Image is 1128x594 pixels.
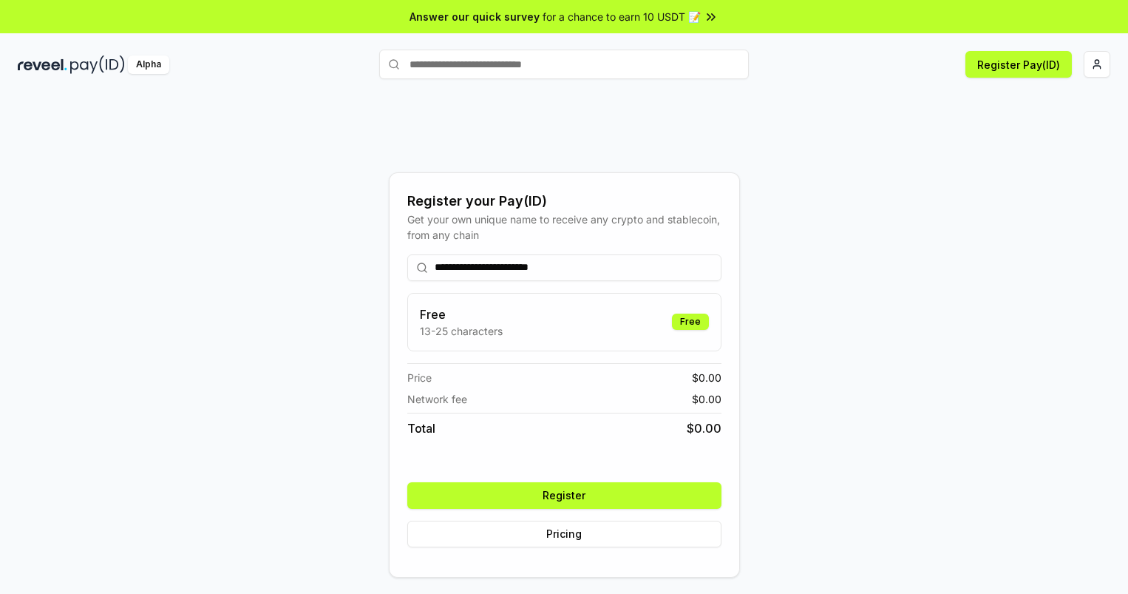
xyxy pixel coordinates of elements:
[407,391,467,407] span: Network fee
[128,55,169,74] div: Alpha
[18,55,67,74] img: reveel_dark
[407,212,721,243] div: Get your own unique name to receive any crypto and stablecoin, from any chain
[410,9,540,24] span: Answer our quick survey
[687,419,721,437] span: $ 0.00
[407,419,435,437] span: Total
[672,314,709,330] div: Free
[70,55,125,74] img: pay_id
[420,306,503,323] h3: Free
[407,370,432,385] span: Price
[420,323,503,339] p: 13-25 characters
[965,51,1072,78] button: Register Pay(ID)
[692,370,721,385] span: $ 0.00
[407,191,721,212] div: Register your Pay(ID)
[543,9,701,24] span: for a chance to earn 10 USDT 📝
[407,521,721,547] button: Pricing
[407,482,721,509] button: Register
[692,391,721,407] span: $ 0.00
